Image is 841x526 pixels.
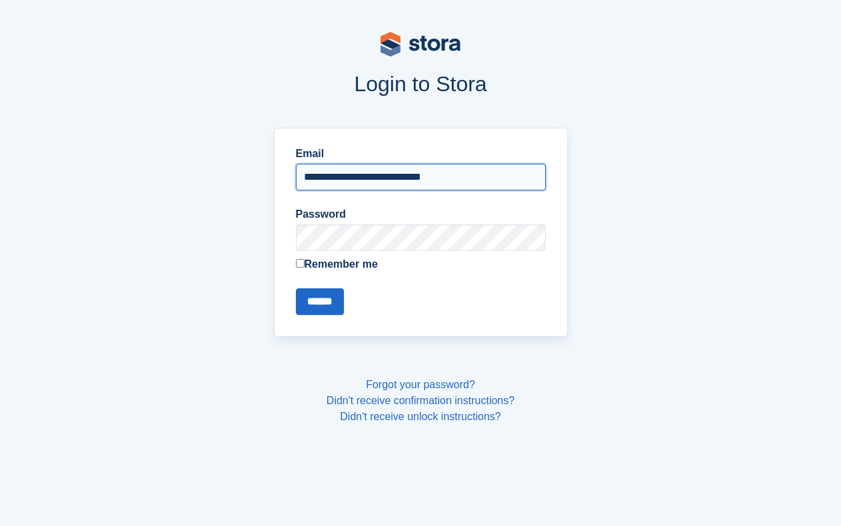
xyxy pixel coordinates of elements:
a: Forgot your password? [366,379,475,390]
input: Remember me [296,259,305,268]
label: Email [296,146,546,162]
a: Didn't receive confirmation instructions? [327,395,514,406]
a: Didn't receive unlock instructions? [340,411,500,422]
label: Remember me [296,256,546,272]
img: stora-logo-53a41332b3708ae10de48c4981b4e9114cc0af31d8433b30ea865607fb682f29.svg [381,32,460,57]
label: Password [296,206,546,222]
h1: Login to Stora [57,72,784,96]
